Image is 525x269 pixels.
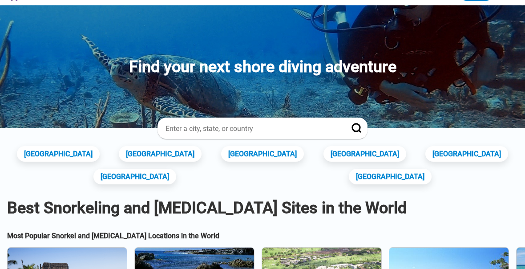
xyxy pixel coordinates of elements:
[349,169,432,184] a: [GEOGRAPHIC_DATA]
[119,146,202,162] a: [GEOGRAPHIC_DATA]
[93,169,176,184] a: [GEOGRAPHIC_DATA]
[323,146,406,162] a: [GEOGRAPHIC_DATA]
[425,146,508,162] a: [GEOGRAPHIC_DATA]
[165,124,339,133] input: Enter a city, state, or country
[17,146,100,162] a: [GEOGRAPHIC_DATA]
[221,146,304,162] a: [GEOGRAPHIC_DATA]
[7,199,518,217] h1: Best Snorkeling and [MEDICAL_DATA] Sites in the World
[7,232,518,240] h2: Most Popular Snorkel and [MEDICAL_DATA] Locations in the World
